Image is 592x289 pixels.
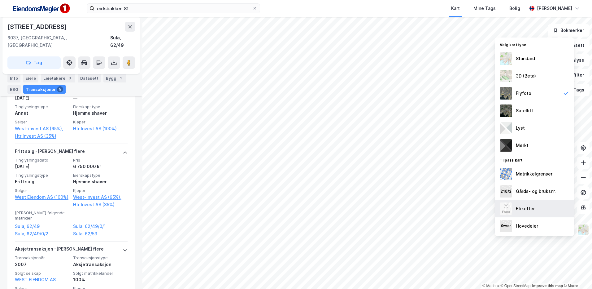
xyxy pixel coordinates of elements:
div: Lyst [516,124,525,132]
img: Z [500,70,512,82]
button: Filter [560,69,590,81]
a: West-invest AS (65%), [73,193,128,201]
img: Z [577,224,589,236]
span: Eierskapstype [73,173,128,178]
span: [PERSON_NAME] følgende matrikler [15,210,69,221]
img: Z [500,87,512,100]
div: — [73,94,128,102]
span: Kjøper [73,188,128,193]
a: Htr Invest AS (100%) [73,125,128,132]
span: Kjøper [73,119,128,125]
img: Z [500,52,512,65]
div: Matrikkelgrenser [516,170,552,178]
div: ESG [7,85,21,94]
a: Sula, 62/49/0/1 [73,223,128,230]
div: 5 [57,86,63,92]
span: Selger [15,119,69,125]
img: cadastreBorders.cfe08de4b5ddd52a10de.jpeg [500,168,512,180]
span: Solgt selskap [15,271,69,276]
div: Annet [15,109,69,117]
div: Gårds- og bruksnr. [516,188,556,195]
img: cadastreKeys.547ab17ec502f5a4ef2b.jpeg [500,185,512,198]
div: Hovedeier [516,222,538,230]
a: WEST EIENDOM AS [15,277,56,282]
div: Velg karttype [495,39,574,50]
div: 3D (Beta) [516,72,536,80]
img: majorOwner.b5e170eddb5c04bfeeff.jpeg [500,220,512,232]
div: Leietakere [41,74,75,82]
a: Htr Invest AS (35%) [15,132,69,140]
div: Datasett [78,74,101,82]
img: F4PB6Px+NJ5v8B7XTbfpPpyloAAAAASUVORK5CYII= [10,2,72,16]
a: Mapbox [482,284,499,288]
div: Fritt salg - [PERSON_NAME] flere [15,148,85,158]
div: Mørkt [516,142,529,149]
div: 1 [118,75,124,81]
div: Standard [516,55,535,62]
div: 2007 [15,261,69,268]
a: West Eiendom AS (100%) [15,193,69,201]
div: 6037, [GEOGRAPHIC_DATA], [GEOGRAPHIC_DATA] [7,34,110,49]
span: Solgt matrikkelandel [73,271,128,276]
img: Z [500,202,512,215]
span: Tinglysningstype [15,104,69,109]
iframe: Chat Widget [561,259,592,289]
div: Bolig [509,5,520,12]
img: 9k= [500,104,512,117]
div: [DATE] [15,163,69,170]
div: [PERSON_NAME] [537,5,572,12]
div: Aksjetransaksjon - [PERSON_NAME] flere [15,245,104,255]
a: West-invest AS (65%), [15,125,69,132]
div: Fritt salg [15,178,69,185]
img: nCdM7BzjoCAAAAAElFTkSuQmCC [500,139,512,152]
button: Bokmerker [548,24,590,37]
div: Satellitt [516,107,533,114]
div: Hjemmelshaver [73,109,128,117]
a: Improve this map [532,284,563,288]
span: Transaksjonstype [73,255,128,260]
a: Sula, 62/59 [73,230,128,238]
div: Transaksjoner [23,85,66,94]
div: Bygg [103,74,126,82]
a: Sula, 62/49 [15,223,69,230]
div: Etiketter [516,205,535,212]
div: Hjemmelshaver [73,178,128,185]
div: Mine Tags [473,5,496,12]
div: Tilpass kart [495,154,574,165]
div: Kart [451,5,460,12]
span: Tinglysningsdato [15,158,69,163]
div: Kontrollprogram for chat [561,259,592,289]
div: Eiere [23,74,38,82]
img: luj3wr1y2y3+OchiMxRmMxRlscgabnMEmZ7DJGWxyBpucwSZnsMkZbHIGm5zBJmewyRlscgabnMEmZ7DJGWxyBpucwSZnsMkZ... [500,122,512,134]
button: Tags [561,84,590,96]
span: Tinglysningstype [15,173,69,178]
input: Søk på adresse, matrikkel, gårdeiere, leietakere eller personer [94,4,252,13]
div: 3 [67,75,73,81]
span: Pris [73,158,128,163]
div: 100% [73,276,128,283]
button: Tag [7,56,61,69]
div: [STREET_ADDRESS] [7,22,68,32]
span: Eierskapstype [73,104,128,109]
span: Transaksjonsår [15,255,69,260]
a: OpenStreetMap [501,284,531,288]
div: Sula, 62/49 [110,34,135,49]
a: Sula, 62/49/0/2 [15,230,69,238]
div: Aksjetransaksjon [73,261,128,268]
div: 6 750 000 kr [73,163,128,170]
div: Flyfoto [516,90,531,97]
div: [DATE] [15,94,69,102]
span: Selger [15,188,69,193]
div: Info [7,74,20,82]
a: Htr Invest AS (35%) [73,201,128,208]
